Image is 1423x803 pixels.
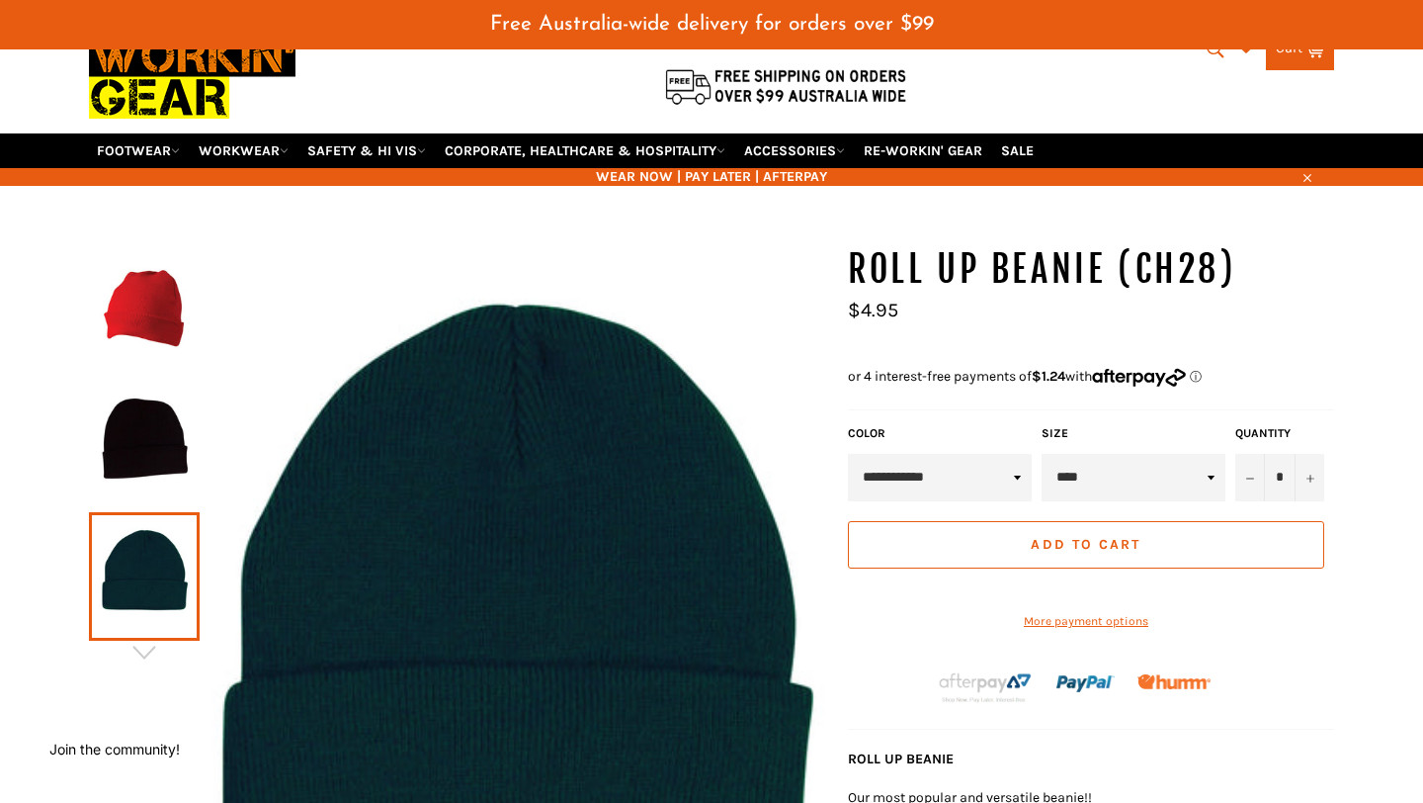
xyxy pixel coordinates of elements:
[1031,536,1140,553] span: Add to Cart
[848,245,1334,295] h1: Roll up Beanie (CH28)
[89,134,188,168] a: FOOTWEAR
[191,134,296,168] a: WORKWEAR
[99,390,190,498] img: Roll up Beanie - Workin Gear
[993,134,1042,168] a: SALE
[1295,454,1324,501] button: Increase item quantity by one
[437,134,733,168] a: CORPORATE, HEALTHCARE & HOSPITALITY
[1056,655,1115,713] img: paypal.png
[1042,425,1225,442] label: Size
[89,167,1334,186] span: WEAR NOW | PAY LATER | AFTERPAY
[1235,454,1265,501] button: Reduce item quantity by one
[848,613,1324,630] a: More payment options
[299,134,434,168] a: SAFETY & HI VIS
[736,134,853,168] a: ACCESSORIES
[937,670,1034,704] img: Afterpay-Logo-on-dark-bg_large.png
[848,425,1032,442] label: Color
[848,299,898,321] span: $4.95
[49,741,180,758] button: Join the community!
[848,751,954,767] strong: ROLL UP BEANIE
[1137,674,1211,689] img: Humm_core_logo_RGB-01_300x60px_small_195d8312-4386-4de7-b182-0ef9b6303a37.png
[89,21,295,133] img: Workin Gear leaders in Workwear, Safety Boots, PPE, Uniforms. Australia's No.1 in Workwear
[856,134,990,168] a: RE-WORKIN' GEAR
[1235,425,1324,442] label: Quantity
[99,257,190,366] img: Roll up Beanie - Workin Gear
[662,65,909,107] img: Flat $9.95 shipping Australia wide
[848,521,1324,569] button: Add to Cart
[490,14,934,35] span: Free Australia-wide delivery for orders over $99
